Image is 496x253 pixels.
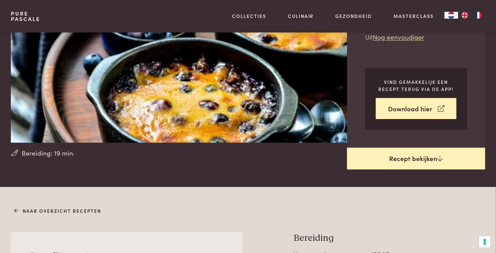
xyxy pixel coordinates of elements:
h3: Bereiding [294,232,485,244]
aside: Language selected: Nederlands [445,12,485,19]
a: Gezondheid [336,13,372,20]
a: Naar overzicht recepten [15,207,102,214]
a: EN [458,12,472,19]
a: PurePascale [11,11,40,22]
a: Recept bekijken [347,148,485,169]
ul: Language list [458,12,485,19]
button: Uw voorkeuren voor toestemming voor trackingtechnologieën [479,236,491,248]
a: Collecties [232,13,266,20]
a: Masterclass [393,13,434,20]
a: Download hier [376,98,456,119]
p: Vind gemakkelijk een recept terug via de app! [376,78,456,92]
a: FR [472,12,485,19]
span: Bereiding: 19 min. [22,148,75,158]
div: Language [445,12,458,19]
p: Uit [365,32,467,42]
a: Culinair [288,13,314,20]
a: Nog eenvoudiger [373,32,424,41]
a: NL [445,12,458,19]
